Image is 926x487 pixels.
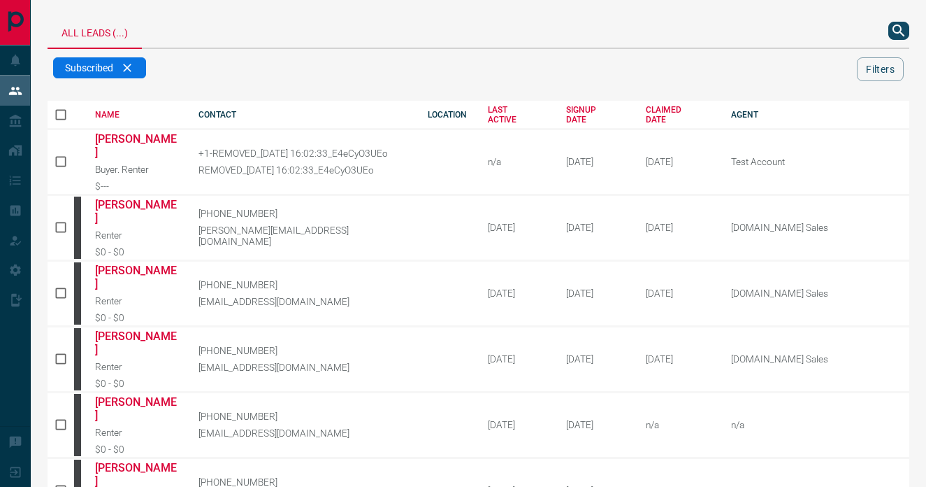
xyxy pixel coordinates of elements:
[95,198,178,225] a: [PERSON_NAME]
[95,427,122,438] span: Renter
[95,264,178,290] a: [PERSON_NAME]
[198,148,407,159] p: +1-REMOVED_[DATE] 16:02:33_E4eCyO3UEo
[95,110,178,120] div: NAME
[198,411,407,422] p: [PHONE_NUMBER]
[74,394,81,456] div: mrloft.ca
[857,57,904,81] button: Filters
[646,288,710,299] div: February 19th 2025, 2:37:44 PM
[95,378,178,389] div: $0 - $0
[488,222,545,233] div: [DATE]
[646,105,710,125] div: CLAIMED DATE
[95,230,122,241] span: Renter
[74,328,81,390] div: mrloft.ca
[646,156,710,167] div: April 29th 2025, 4:45:30 PM
[566,222,625,233] div: October 11th 2008, 12:32:56 PM
[198,362,407,373] p: [EMAIL_ADDRESS][DOMAIN_NAME]
[198,208,407,219] p: [PHONE_NUMBER]
[646,222,710,233] div: February 19th 2025, 2:37:44 PM
[65,62,113,73] span: Subscribed
[566,419,625,430] div: October 12th 2008, 11:22:16 AM
[95,246,178,257] div: $0 - $0
[731,110,909,120] div: AGENT
[646,419,710,430] div: n/a
[74,197,81,259] div: mrloft.ca
[95,164,149,175] span: Buyer. Renter
[95,444,178,455] div: $0 - $0
[53,57,146,78] div: Subscribed
[95,312,178,323] div: $0 - $0
[74,262,81,325] div: mrloft.ca
[488,419,545,430] div: [DATE]
[95,181,178,192] div: $---
[731,222,906,233] p: [DOMAIN_NAME] Sales
[566,353,625,365] div: October 12th 2008, 6:29:44 AM
[731,419,906,430] p: n/a
[198,164,407,176] p: REMOVED_[DATE] 16:02:33_E4eCyO3UEo
[95,361,122,372] span: Renter
[731,156,906,167] p: Test Account
[488,288,545,299] div: [DATE]
[488,105,545,125] div: LAST ACTIVE
[48,14,142,49] div: All Leads (...)
[95,295,122,306] span: Renter
[646,353,710,365] div: February 19th 2025, 2:37:44 PM
[731,288,906,299] p: [DOMAIN_NAME] Sales
[95,395,178,422] a: [PERSON_NAME]
[566,105,625,125] div: SIGNUP DATE
[566,288,625,299] div: October 11th 2008, 5:41:37 PM
[95,132,178,159] a: [PERSON_NAME]
[198,279,407,290] p: [PHONE_NUMBER]
[198,345,407,356] p: [PHONE_NUMBER]
[198,428,407,439] p: [EMAIL_ADDRESS][DOMAIN_NAME]
[428,110,467,120] div: LOCATION
[566,156,625,167] div: September 1st 2015, 9:13:21 AM
[198,110,407,120] div: CONTACT
[198,225,407,247] p: [PERSON_NAME][EMAIL_ADDRESS][DOMAIN_NAME]
[488,156,545,167] div: n/a
[488,353,545,365] div: [DATE]
[198,296,407,307] p: [EMAIL_ADDRESS][DOMAIN_NAME]
[731,353,906,365] p: [DOMAIN_NAME] Sales
[95,330,178,356] a: [PERSON_NAME]
[888,22,909,40] button: search button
